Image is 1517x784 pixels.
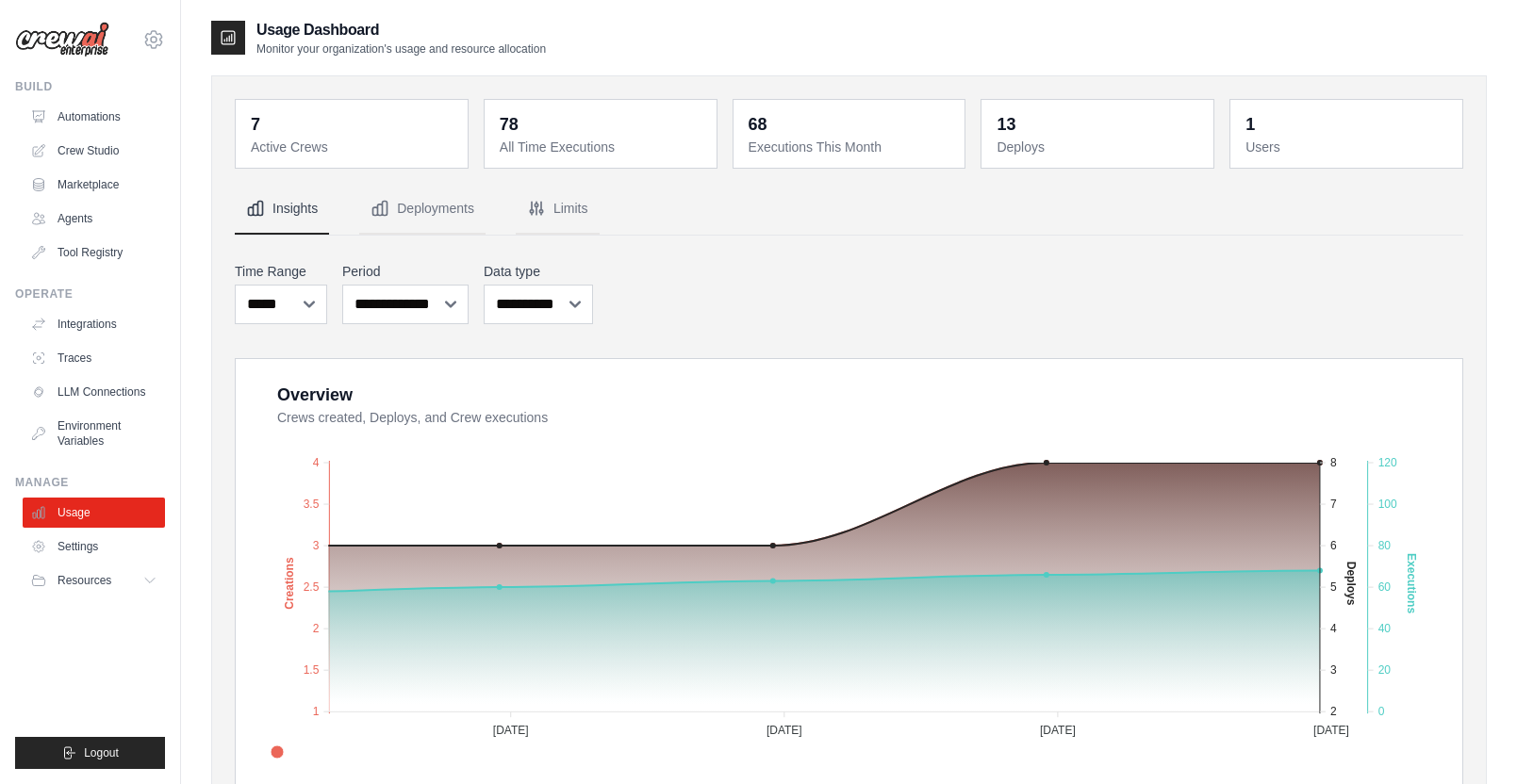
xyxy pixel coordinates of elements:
tspan: 100 [1378,498,1397,511]
tspan: 40 [1378,622,1392,635]
tspan: 7 [1330,498,1337,511]
dt: Users [1245,138,1451,156]
tspan: 4 [313,456,320,469]
dt: Deploys [997,138,1202,156]
a: Agents [23,204,165,234]
tspan: 4 [1330,622,1337,635]
tspan: 3 [1330,663,1337,677]
tspan: 6 [1330,539,1337,552]
text: Executions [1405,553,1418,613]
a: Traces [23,343,165,373]
tspan: 8 [1330,456,1337,469]
h2: Usage Dashboard [256,19,546,41]
tspan: [DATE] [767,724,802,737]
button: Resources [23,565,165,596]
text: Creations [283,557,296,610]
div: 1 [1245,111,1255,138]
a: Usage [23,498,165,528]
nav: Tabs [235,184,1463,235]
tspan: 2 [1330,705,1337,718]
dt: Executions This Month [749,138,954,156]
tspan: 1 [313,705,320,718]
a: Settings [23,531,165,562]
tspan: 2 [313,622,320,635]
dt: Active Crews [251,138,456,156]
img: Logo [15,22,109,57]
tspan: 20 [1378,663,1392,677]
div: 68 [749,111,767,138]
a: LLM Connections [23,377,165,407]
tspan: 1.5 [304,663,320,677]
label: Data type [484,262,593,281]
div: Operate [15,286,165,302]
button: Insights [235,184,329,235]
tspan: [DATE] [1313,724,1349,737]
label: Time Range [235,262,327,281]
div: Manage [15,475,165,490]
tspan: 60 [1378,580,1392,594]
div: Build [15,79,165,94]
button: Logout [15,737,165,769]
label: Period [342,262,469,281]
dt: Crews created, Deploys, and Crew executions [277,408,1440,427]
div: 78 [500,111,519,138]
a: Integrations [23,309,165,339]
a: Automations [23,102,165,132]
tspan: [DATE] [1040,724,1076,737]
a: Crew Studio [23,136,165,166]
span: Logout [84,745,119,760]
tspan: 0 [1378,705,1385,718]
a: Marketplace [23,170,165,200]
a: Tool Registry [23,237,165,268]
tspan: [DATE] [493,724,529,737]
p: Monitor your organization's usage and resource allocation [256,41,546,57]
a: Environment Variables [23,411,165,456]
text: Deploys [1344,562,1358,606]
tspan: 3.5 [304,498,320,511]
tspan: 2.5 [304,580,320,594]
tspan: 120 [1378,456,1397,469]
dt: All Time Executions [500,138,705,156]
div: 7 [251,111,260,138]
span: Resources [58,573,111,588]
div: Overview [277,382,353,408]
div: 13 [997,111,1015,138]
button: Limits [516,184,600,235]
tspan: 5 [1330,580,1337,594]
tspan: 3 [313,539,320,552]
tspan: 80 [1378,539,1392,552]
button: Deployments [359,184,486,235]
